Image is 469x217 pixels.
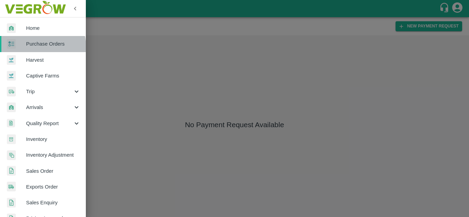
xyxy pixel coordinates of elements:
span: Trip [26,88,73,95]
span: Inventory [26,135,80,143]
span: Sales Order [26,167,80,175]
span: Arrivals [26,104,73,111]
img: sales [7,166,16,176]
span: Home [26,24,80,32]
img: inventory [7,150,16,160]
img: shipments [7,182,16,192]
img: whInventory [7,134,16,144]
img: harvest [7,71,16,81]
span: Captive Farms [26,72,80,80]
span: Quality Report [26,120,73,127]
img: harvest [7,55,16,65]
span: Sales Enquiry [26,199,80,206]
img: sales [7,198,16,208]
img: qualityReport [7,119,15,128]
span: Inventory Adjustment [26,151,80,159]
img: whArrival [7,23,16,33]
img: whArrival [7,103,16,112]
span: Purchase Orders [26,40,80,48]
img: reciept [7,39,16,49]
span: Exports Order [26,183,80,191]
span: Harvest [26,56,80,64]
img: delivery [7,87,16,97]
